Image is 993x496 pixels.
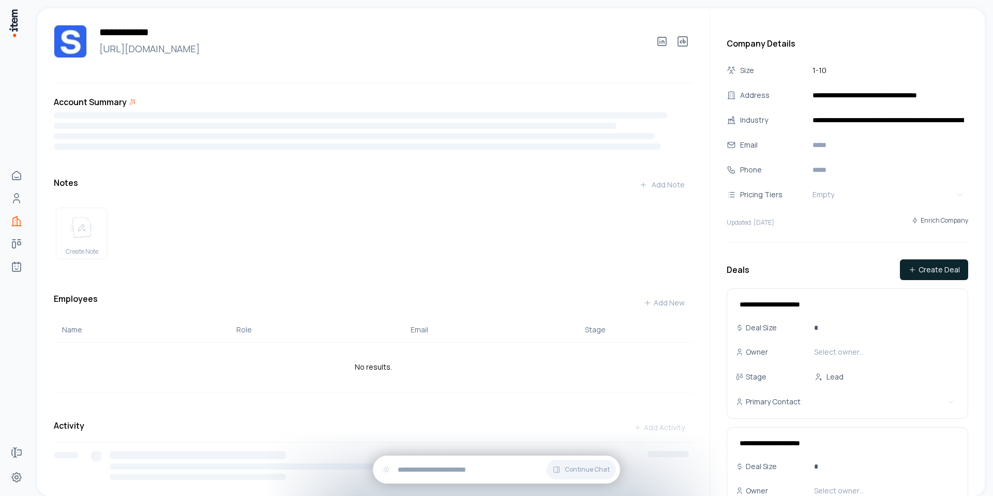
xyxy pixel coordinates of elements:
[6,256,27,277] a: Agents
[411,325,568,335] div: Email
[6,467,27,488] a: Settings
[746,486,768,496] p: Owner
[727,264,749,276] h3: Deals
[740,164,806,176] div: Phone
[746,372,766,382] p: Stage
[66,247,98,256] span: Create Note
[746,323,777,333] p: Deal Size
[6,165,27,186] a: Home
[54,293,98,313] h3: Employees
[585,325,685,335] div: Stage
[62,325,220,335] div: Name
[740,65,806,76] div: Size
[635,293,693,313] button: Add New
[639,180,685,190] div: Add Note
[740,189,806,200] div: Pricing Tiers
[808,186,968,203] button: Empty
[746,347,768,357] p: Owner
[727,37,968,50] h3: Company Details
[6,234,27,254] a: Deals
[740,90,806,101] div: Address
[373,456,620,484] div: Continue Chat
[740,114,806,126] div: Industry
[900,259,968,280] button: Create Deal
[746,397,801,407] p: Primary Contact
[746,461,777,472] p: Deal Size
[236,325,394,335] div: Role
[740,139,806,151] div: Email
[54,342,693,392] td: No results.
[6,442,27,463] a: Forms
[813,189,834,200] span: Empty
[69,216,94,239] img: create note
[8,8,19,38] img: Item Brain Logo
[95,41,643,56] a: [URL][DOMAIN_NAME]
[56,208,108,259] button: create noteCreate Note
[546,460,616,479] button: Continue Chat
[631,174,693,195] button: Add Note
[727,218,774,227] p: Updated: [DATE]
[565,465,610,474] span: Continue Chat
[54,177,78,189] h3: Notes
[54,419,84,432] h3: Activity
[6,211,27,231] a: Companies
[54,96,127,108] h3: Account Summary
[6,188,27,209] a: People
[911,211,968,230] button: Enrich Company
[54,25,87,58] img: Surface Labs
